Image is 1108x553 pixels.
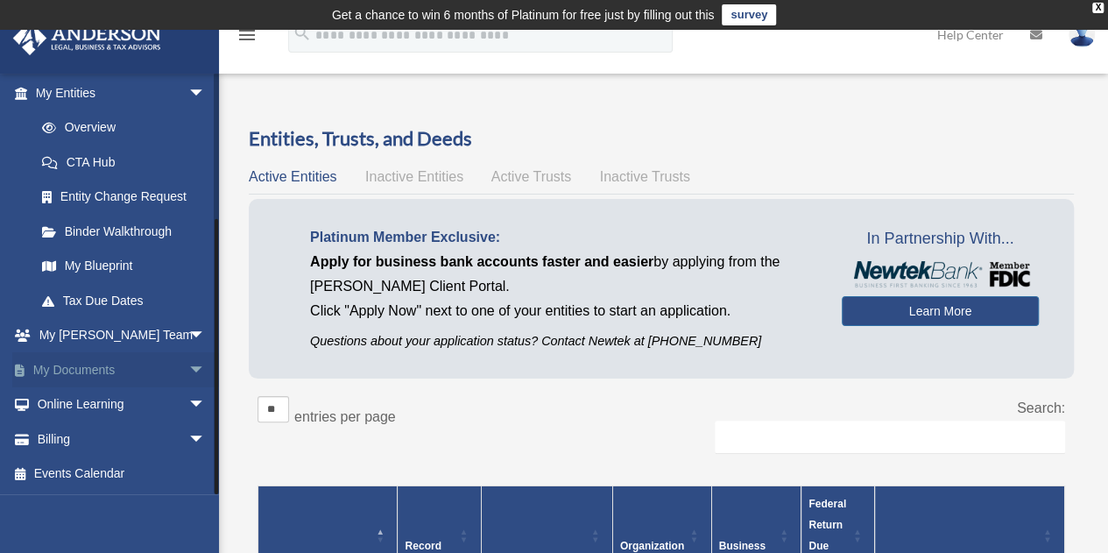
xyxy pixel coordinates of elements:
a: Online Learningarrow_drop_down [12,387,232,422]
a: survey [722,4,776,25]
p: Click "Apply Now" next to one of your entities to start an application. [310,299,815,323]
a: Tax Due Dates [25,283,223,318]
a: CTA Hub [25,145,223,180]
a: My Entitiesarrow_drop_down [12,75,223,110]
div: Get a chance to win 6 months of Platinum for free just by filling out this [332,4,715,25]
p: by applying from the [PERSON_NAME] Client Portal. [310,250,815,299]
span: Inactive Entities [365,169,463,184]
i: search [293,24,312,43]
a: My Documentsarrow_drop_down [12,352,232,387]
img: Anderson Advisors Platinum Portal [8,21,166,55]
span: arrow_drop_down [188,422,223,457]
a: Overview [25,110,215,145]
span: In Partnership With... [842,225,1039,253]
a: Learn More [842,296,1039,326]
p: Platinum Member Exclusive: [310,225,815,250]
span: Active Entities [249,169,336,184]
a: Entity Change Request [25,180,223,215]
label: Search: [1017,401,1065,415]
a: Binder Walkthrough [25,214,223,249]
h3: Entities, Trusts, and Deeds [249,125,1074,152]
img: NewtekBankLogoSM.png [850,261,1030,287]
span: arrow_drop_down [188,352,223,388]
span: arrow_drop_down [188,318,223,354]
span: arrow_drop_down [188,387,223,423]
span: Apply for business bank accounts faster and easier [310,254,653,269]
a: Events Calendar [12,457,232,492]
p: Questions about your application status? Contact Newtek at [PHONE_NUMBER] [310,330,815,352]
a: My [PERSON_NAME] Teamarrow_drop_down [12,318,232,353]
i: menu [236,25,258,46]
span: Active Trusts [491,169,572,184]
span: arrow_drop_down [188,75,223,111]
label: entries per page [294,409,396,424]
div: close [1092,3,1104,13]
a: Billingarrow_drop_down [12,422,232,457]
span: Inactive Trusts [600,169,690,184]
a: menu [236,31,258,46]
a: My Blueprint [25,249,223,284]
img: User Pic [1069,22,1095,47]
